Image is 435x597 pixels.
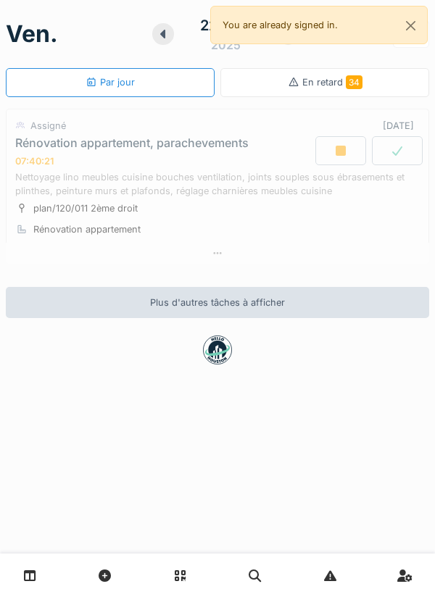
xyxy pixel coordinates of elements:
button: Close [394,7,427,45]
div: Assigné [30,119,66,133]
div: 07:40:21 [15,156,54,167]
div: plan/120/011 2ème droit [33,201,138,215]
img: badge-BVDL4wpA.svg [203,335,232,364]
div: You are already signed in. [210,6,428,44]
span: En retard [302,77,362,88]
div: 2025 [211,36,241,54]
div: Rénovation appartement [33,222,141,236]
div: 22 août [200,14,252,36]
div: Rénovation appartement, parachevements [15,136,249,150]
span: 34 [346,75,362,89]
div: [DATE] [383,119,420,133]
div: Par jour [86,75,135,89]
div: Nettoyage lino meubles cuisine bouches ventilation, joints souples sous ébrasements et plinthes, ... [15,170,420,198]
div: Plus d'autres tâches à afficher [6,287,429,318]
h1: ven. [6,20,58,48]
